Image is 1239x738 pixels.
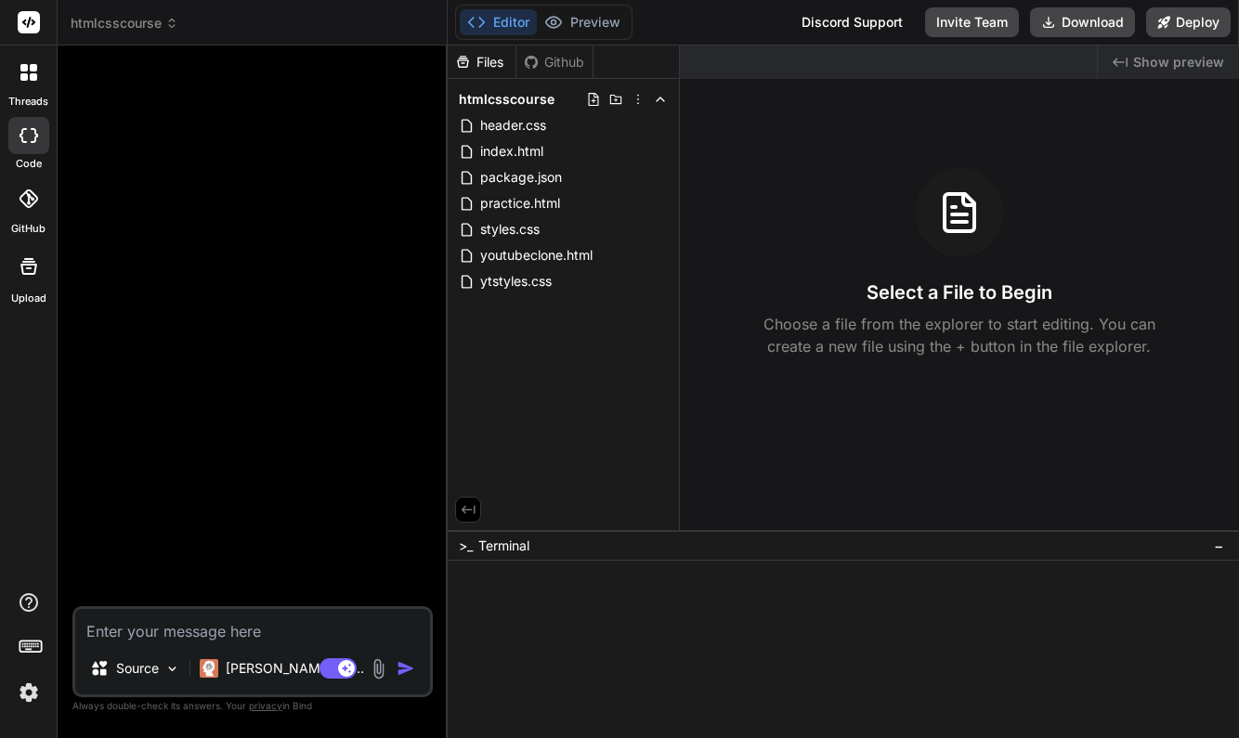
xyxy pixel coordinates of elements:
img: Claude 4 Sonnet [200,659,218,678]
button: − [1210,531,1228,561]
div: Discord Support [790,7,914,37]
span: privacy [249,700,282,711]
span: styles.css [478,218,541,240]
span: htmlcsscourse [71,14,178,32]
button: Editor [460,9,537,35]
img: Pick Models [164,661,180,677]
span: >_ [459,537,473,555]
img: settings [13,677,45,708]
span: ytstyles.css [478,270,554,292]
div: Files [448,53,515,71]
label: code [16,156,42,172]
span: index.html [478,140,545,162]
button: Deploy [1146,7,1231,37]
span: Show preview [1133,53,1224,71]
p: Always double-check its answers. Your in Bind [72,697,433,715]
label: Upload [11,291,46,306]
p: Choose a file from the explorer to start editing. You can create a new file using the + button in... [751,313,1167,357]
button: Preview [537,9,628,35]
span: practice.html [478,192,562,214]
label: threads [8,94,48,110]
span: header.css [478,114,548,136]
span: − [1214,537,1224,555]
img: attachment [368,658,389,680]
span: youtubeclone.html [478,244,594,266]
label: GitHub [11,221,46,237]
img: icon [397,659,415,678]
p: Source [116,659,159,678]
div: Github [516,53,593,71]
span: package.json [478,166,564,188]
button: Invite Team [925,7,1019,37]
p: [PERSON_NAME] 4 S.. [226,659,364,678]
span: htmlcsscourse [459,90,554,109]
span: Terminal [478,537,529,555]
h3: Select a File to Begin [867,279,1052,305]
button: Download [1030,7,1135,37]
